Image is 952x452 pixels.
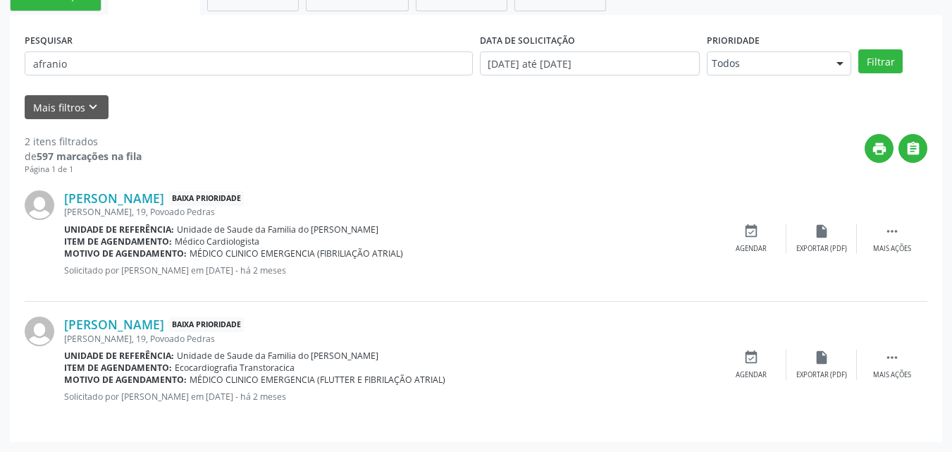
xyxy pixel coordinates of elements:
button:  [898,134,927,163]
span: MÉDICO CLINICO EMERGENCIA (FLUTTER E FIBRILAÇÃO ATRIAL) [190,374,445,386]
div: Exportar (PDF) [796,244,847,254]
b: Motivo de agendamento: [64,248,187,259]
div: [PERSON_NAME], 19, Povoado Pedras [64,333,716,345]
div: Exportar (PDF) [796,370,847,380]
div: de [25,149,142,164]
i: keyboard_arrow_down [85,99,101,115]
span: Ecocardiografia Transtoracica [175,362,295,374]
p: Solicitado por [PERSON_NAME] em [DATE] - há 2 meses [64,264,716,276]
i: insert_drive_file [814,350,829,365]
i: event_available [743,224,759,239]
i:  [884,224,900,239]
div: Página 1 de 1 [25,164,142,176]
label: Prioridade [707,30,760,51]
span: Todos [712,56,822,71]
i: print [872,141,887,157]
b: Item de agendamento: [64,362,172,374]
div: [PERSON_NAME], 19, Povoado Pedras [64,206,716,218]
button: Mais filtroskeyboard_arrow_down [25,95,109,120]
i: event_available [743,350,759,365]
b: Unidade de referência: [64,350,174,362]
img: img [25,190,54,220]
input: Nome, CNS [25,51,473,75]
strong: 597 marcações na fila [37,149,142,163]
div: Agendar [736,244,767,254]
b: Motivo de agendamento: [64,374,187,386]
span: MÉDICO CLINICO EMERGENCIA (FIBRILIAÇÃO ATRIAL) [190,248,403,259]
i: insert_drive_file [814,224,829,239]
div: 2 itens filtrados [25,134,142,149]
i:  [905,141,921,157]
input: Selecione um intervalo [480,51,700,75]
p: Solicitado por [PERSON_NAME] em [DATE] - há 2 meses [64,391,716,403]
label: DATA DE SOLICITAÇÃO [480,30,575,51]
button: print [865,134,894,163]
div: Mais ações [873,244,911,254]
img: img [25,317,54,346]
a: [PERSON_NAME] [64,317,164,332]
div: Mais ações [873,370,911,380]
button: Filtrar [858,49,903,73]
div: Agendar [736,370,767,380]
a: [PERSON_NAME] [64,190,164,206]
b: Item de agendamento: [64,236,172,248]
span: Baixa Prioridade [169,191,244,206]
i:  [884,350,900,365]
span: Unidade de Saude da Familia do [PERSON_NAME] [177,350,378,362]
span: Baixa Prioridade [169,317,244,332]
b: Unidade de referência: [64,224,174,236]
label: PESQUISAR [25,30,73,51]
span: Médico Cardiologista [175,236,259,248]
span: Unidade de Saude da Familia do [PERSON_NAME] [177,224,378,236]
